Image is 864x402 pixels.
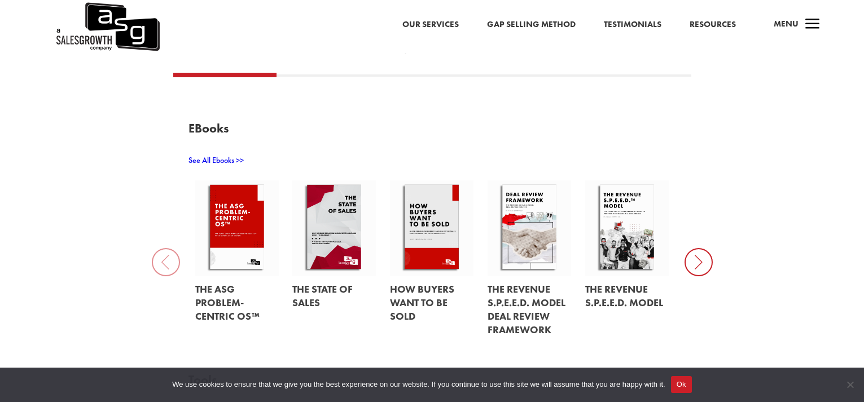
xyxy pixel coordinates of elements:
span: a [801,14,824,36]
a: Gap Selling Method [487,17,576,32]
span: We use cookies to ensure that we give you the best experience on our website. If you continue to ... [172,379,665,390]
span: Menu [774,18,799,29]
span: No [844,379,856,390]
a: Resources [690,17,736,32]
button: Ok [671,376,692,393]
h3: EBooks [188,122,676,140]
a: See All Ebooks >> [188,155,244,165]
a: Our Services [402,17,459,32]
a: Testimonials [604,17,661,32]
